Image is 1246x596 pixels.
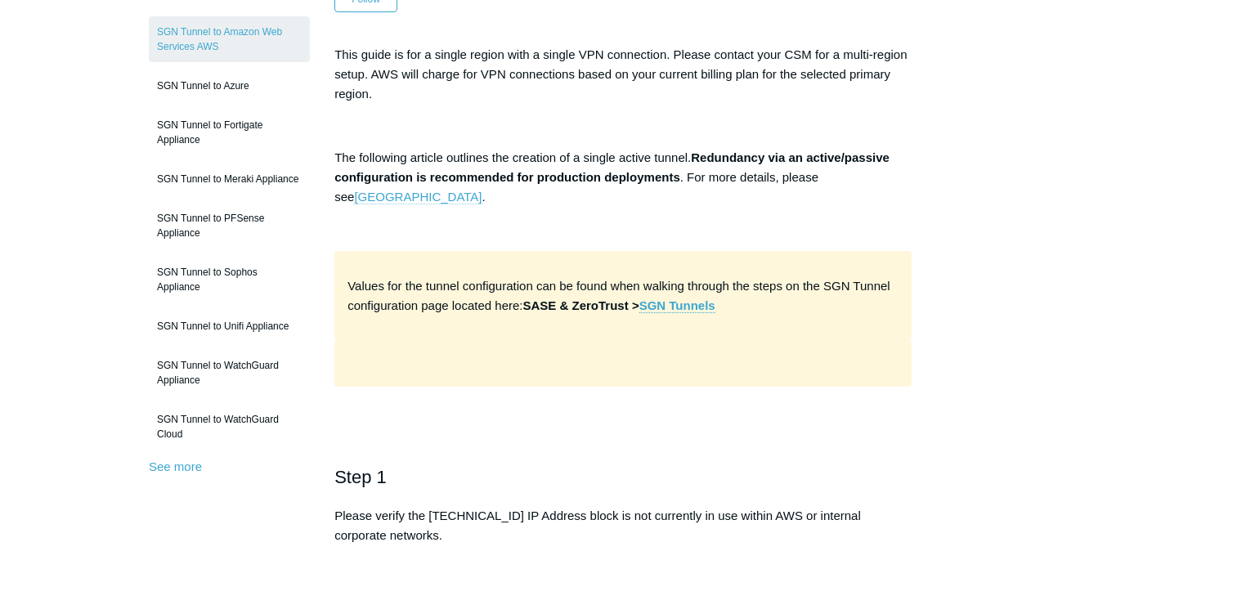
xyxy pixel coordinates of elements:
a: SGN Tunnel to PFSense Appliance [149,203,310,249]
p: Please verify the [TECHNICAL_ID] IP Address block is not currently in use within AWS or internal ... [334,506,912,545]
p: This guide is for a single region with a single VPN connection. Please contact your CSM for a mul... [334,45,912,104]
a: SGN Tunnel to Amazon Web Services AWS [149,16,310,62]
a: SGN Tunnel to Azure [149,70,310,101]
strong: SASE & ZeroTrust > [523,298,715,313]
p: The following article outlines the creation of a single active tunnel. . For more details, please... [334,148,912,207]
a: [GEOGRAPHIC_DATA] [354,190,482,204]
a: SGN Tunnel to Fortigate Appliance [149,110,310,155]
h2: Step 1 [334,463,912,491]
a: SGN Tunnel to Unifi Appliance [149,311,310,342]
a: SGN Tunnel to WatchGuard Appliance [149,350,310,396]
a: SGN Tunnel to Meraki Appliance [149,164,310,195]
strong: Redundancy via an active/passive configuration is recommended for production deployments [334,150,890,184]
a: SGN Tunnel to Sophos Appliance [149,257,310,302]
a: SGN Tunnel to WatchGuard Cloud [149,404,310,450]
a: See more [149,459,202,473]
p: Values for the tunnel configuration can be found when walking through the steps on the SGN Tunnel... [347,276,899,316]
a: SGN Tunnels [639,298,715,313]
